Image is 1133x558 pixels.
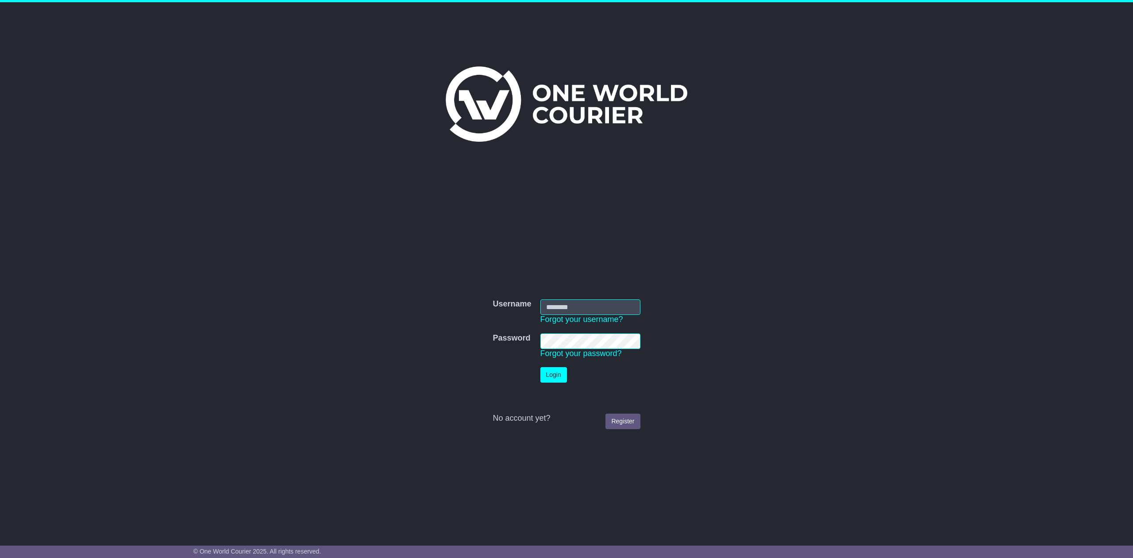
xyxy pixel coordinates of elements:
[605,414,640,429] a: Register
[493,299,531,309] label: Username
[540,349,622,358] a: Forgot your password?
[493,414,640,423] div: No account yet?
[193,548,321,555] span: © One World Courier 2025. All rights reserved.
[446,66,687,142] img: One World
[540,367,567,383] button: Login
[493,333,530,343] label: Password
[540,315,623,324] a: Forgot your username?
